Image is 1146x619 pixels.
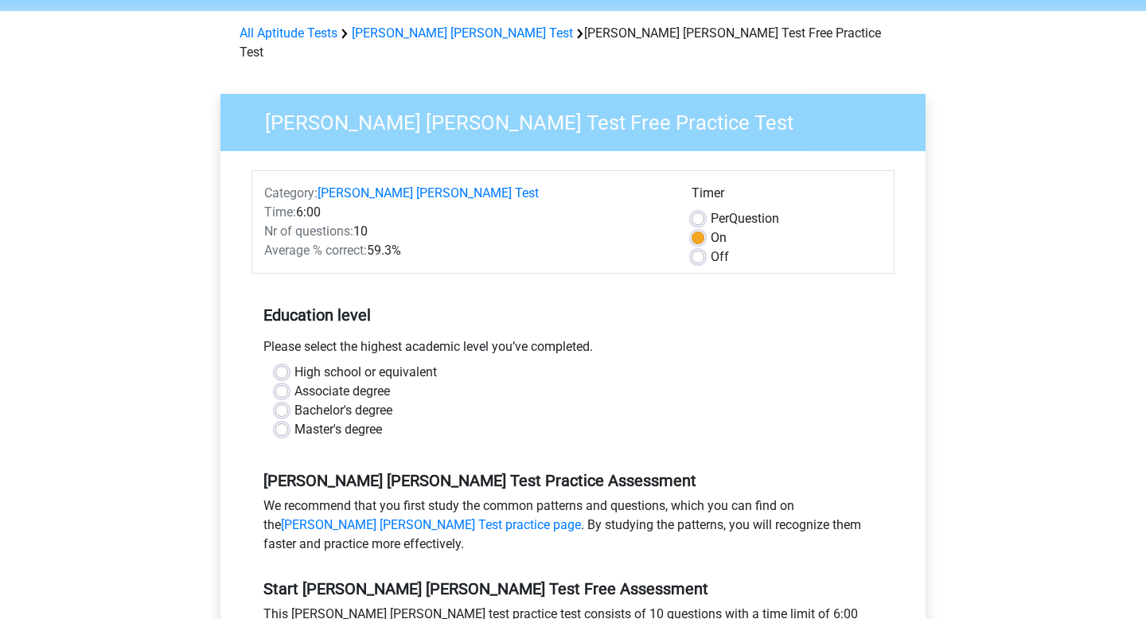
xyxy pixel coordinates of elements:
a: [PERSON_NAME] [PERSON_NAME] Test practice page [281,517,581,532]
div: Please select the highest academic level you’ve completed. [251,337,895,363]
span: Category: [264,185,318,200]
span: Time: [264,204,296,220]
label: On [711,228,727,247]
label: Bachelor's degree [294,401,392,420]
div: 6:00 [252,203,680,222]
div: [PERSON_NAME] [PERSON_NAME] Test Free Practice Test [233,24,913,62]
label: Associate degree [294,382,390,401]
span: Nr of questions: [264,224,353,239]
div: We recommend that you first study the common patterns and questions, which you can find on the . ... [251,496,895,560]
a: [PERSON_NAME] [PERSON_NAME] Test [352,25,573,41]
span: Average % correct: [264,243,367,258]
label: Master's degree [294,420,382,439]
a: [PERSON_NAME] [PERSON_NAME] Test [318,185,539,200]
h5: Education level [263,299,883,331]
div: 59.3% [252,241,680,260]
span: Per [711,211,729,226]
h5: [PERSON_NAME] [PERSON_NAME] Test Practice Assessment [263,471,883,490]
div: 10 [252,222,680,241]
a: All Aptitude Tests [240,25,337,41]
div: Timer [692,184,882,209]
label: Question [711,209,779,228]
label: Off [711,247,729,267]
label: High school or equivalent [294,363,437,382]
h5: Start [PERSON_NAME] [PERSON_NAME] Test Free Assessment [263,579,883,598]
h3: [PERSON_NAME] [PERSON_NAME] Test Free Practice Test [246,104,914,135]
